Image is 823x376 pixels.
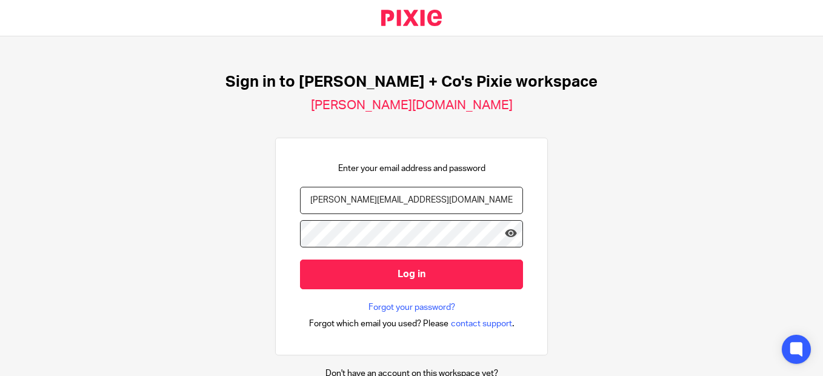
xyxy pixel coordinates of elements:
[451,318,512,330] span: contact support
[311,98,513,113] h2: [PERSON_NAME][DOMAIN_NAME]
[225,73,598,92] h1: Sign in to [PERSON_NAME] + Co's Pixie workspace
[338,163,485,175] p: Enter your email address and password
[300,187,523,214] input: name@example.com
[309,317,515,331] div: .
[368,301,455,314] a: Forgot your password?
[309,318,448,330] span: Forgot which email you used? Please
[300,260,523,289] input: Log in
